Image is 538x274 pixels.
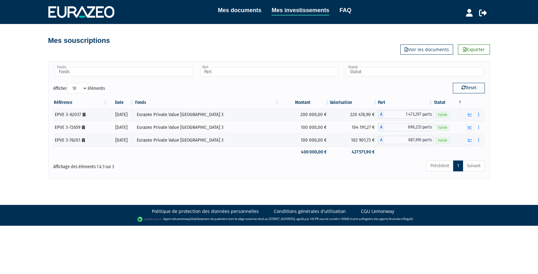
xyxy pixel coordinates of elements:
[384,136,433,144] span: 687,616 parts
[6,216,532,223] div: - Agent de (établissement de paiement dont le siège social est situé au [STREET_ADDRESS], agréé p...
[67,83,88,94] select: Afficheréléments
[280,146,330,158] td: 400 000,00 €
[378,136,433,144] div: A - Eurazeo Private Value Europe 3
[361,208,394,215] a: CGU Lemonway
[436,125,450,131] span: Valide
[280,97,330,108] th: Montant: activer pour trier la colonne par ordre croissant
[330,97,378,108] th: Valorisation: activer pour trier la colonne par ordre croissant
[134,97,280,108] th: Fonds: activer pour trier la colonne par ordre croissant
[55,111,106,118] div: EPVE 3-62037
[330,146,378,158] td: 427 571,90 €
[400,44,453,55] a: Voir les documents
[384,110,433,119] span: 1 473,297 parts
[110,137,133,144] div: [DATE]
[137,124,277,131] div: Eurazeo Private Value [GEOGRAPHIC_DATA] 3
[463,160,485,171] a: Suivant
[426,160,453,171] a: Précédent
[274,208,346,215] a: Conditions générales d'utilisation
[55,124,106,131] div: EPVE 3-72659
[280,108,330,121] td: 200 000,00 €
[82,126,85,129] i: [Français] Personne morale
[108,97,135,108] th: Date: activer pour trier la colonne par ordre croissant
[218,6,261,15] a: Mes documents
[55,137,106,144] div: EPVE 3-76201
[453,160,463,171] a: 1
[53,83,105,94] label: Afficher éléments
[272,6,329,16] a: Mes investissements
[362,217,413,221] a: Registre des agents financiers (Regafi)
[378,123,433,131] div: A - Eurazeo Private Value Europe 3
[436,137,450,144] span: Valide
[330,108,378,121] td: 220 478,90 €
[280,121,330,134] td: 100 000,00 €
[110,111,133,118] div: [DATE]
[110,124,133,131] div: [DATE]
[436,112,450,118] span: Valide
[137,137,277,144] div: Eurazeo Private Value [GEOGRAPHIC_DATA] 3
[152,208,259,215] a: Politique de protection des données personnelles
[433,97,463,108] th: Statut : activer pour trier la colonne par ordre d&eacute;croissant
[137,216,162,223] img: logo-lemonway.png
[378,110,384,119] span: A
[330,121,378,134] td: 104 191,27 €
[48,37,110,44] h4: Mes souscriptions
[453,83,485,93] button: Reset
[384,123,433,131] span: 696,233 parts
[378,97,433,108] th: Part: activer pour trier la colonne par ordre croissant
[137,111,277,118] div: Eurazeo Private Value [GEOGRAPHIC_DATA] 3
[53,160,227,170] div: Affichage des éléments 1 à 3 sur 3
[53,97,108,108] th: Référence : activer pour trier la colonne par ordre croissant
[339,6,351,15] a: FAQ
[378,123,384,131] span: A
[175,217,190,221] a: Lemonway
[83,113,86,117] i: [Français] Personne morale
[48,6,114,18] img: 1732889491-logotype_eurazeo_blanc_rvb.png
[82,138,85,142] i: [Français] Personne morale
[330,134,378,146] td: 102 901,73 €
[280,134,330,146] td: 100 000,00 €
[378,136,384,144] span: A
[378,110,433,119] div: A - Eurazeo Private Value Europe 3
[458,44,490,55] a: Exporter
